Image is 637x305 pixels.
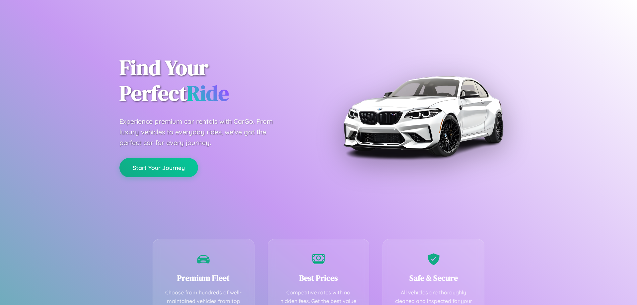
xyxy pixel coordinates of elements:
[119,116,285,148] p: Experience premium car rentals with CarGo. From luxury vehicles to everyday rides, we've got the ...
[278,272,359,283] h3: Best Prices
[187,79,229,108] span: Ride
[119,55,309,106] h1: Find Your Perfect
[119,158,198,177] button: Start Your Journey
[393,272,474,283] h3: Safe & Secure
[340,33,506,199] img: Premium BMW car rental vehicle
[163,272,244,283] h3: Premium Fleet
